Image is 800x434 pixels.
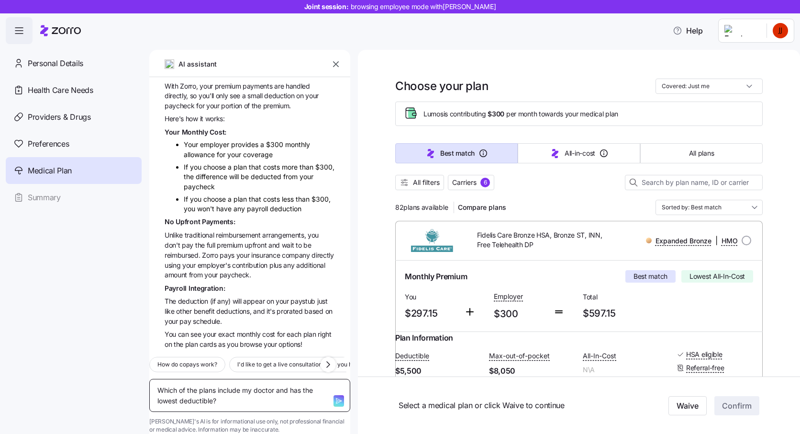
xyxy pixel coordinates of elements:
[276,297,290,305] span: your
[206,102,221,110] span: your
[263,102,291,110] span: premium.
[304,2,496,11] span: Joint session:
[174,340,185,348] span: the
[193,317,222,325] span: schedule.
[283,261,296,269] span: any
[282,241,296,249] span: wait
[176,217,202,226] span: Upfront
[290,297,317,305] span: paystub
[217,241,244,249] span: premium
[244,102,252,110] span: of
[197,205,216,213] span: won't
[395,365,481,377] span: $5,500
[251,251,282,259] span: insurance
[230,91,242,100] span: see
[773,23,788,38] img: e136293a5b6c42a70a547acb4ae0375c
[233,205,247,213] span: any
[247,91,264,100] span: small
[286,82,310,90] span: handled
[217,150,227,159] span: for
[633,272,667,281] span: Best match
[296,91,305,100] span: on
[218,330,237,338] span: exact
[270,205,301,213] span: deduction
[227,340,240,348] span: you
[228,195,233,203] span: a
[6,157,142,184] a: Medical Plan
[583,292,664,302] span: Total
[686,363,724,373] span: Referral-free
[269,261,283,269] span: plus
[186,114,200,123] span: how
[243,82,274,90] span: payments
[244,241,268,249] span: upfront
[236,251,251,259] span: your
[178,330,191,338] span: can
[233,195,249,203] span: plan
[395,175,444,190] button: All filters
[494,306,545,322] span: $300
[296,195,311,203] span: than
[285,140,310,148] span: monthly
[190,195,203,203] span: you
[200,82,214,90] span: your
[317,297,328,305] span: just
[325,307,333,315] span: on
[198,261,233,269] span: employer's
[165,297,178,305] span: The
[178,59,217,69] span: AI assistant
[165,59,174,69] img: ai-icon.png
[304,307,325,315] span: based
[165,251,202,259] span: reimbursed.
[233,163,249,171] span: plan
[184,163,190,171] span: If
[28,165,72,177] span: Medical Plan
[264,91,296,100] span: deduction
[243,297,267,305] span: appear
[686,350,722,359] span: HSA eligible
[216,307,253,315] span: deductions,
[232,261,269,269] span: contribution
[189,284,225,292] span: Integration:
[689,148,714,158] span: All plans
[184,150,217,159] span: allowance
[413,178,440,187] span: All filters
[724,25,759,36] img: Employer logo
[210,297,218,305] span: (if
[6,50,142,77] a: Personal Details
[264,340,278,348] span: your
[253,307,267,315] span: and
[673,25,703,36] span: Help
[28,57,83,69] span: Personal Details
[233,297,243,305] span: will
[395,351,429,361] span: Deductible
[203,330,218,338] span: your
[242,91,247,100] span: a
[185,231,216,239] span: traditional
[656,200,763,215] input: Order by dropdown
[267,297,276,305] span: on
[714,396,759,415] button: Confirm
[180,82,200,90] span: Zorro,
[165,217,176,226] span: No
[268,241,282,249] span: and
[185,340,200,348] span: plan
[249,163,263,171] span: that
[488,109,504,119] span: $300
[189,271,204,279] span: from
[405,271,467,283] span: Monthly Premium
[583,306,664,321] span: $597.15
[204,271,219,279] span: your
[405,292,456,302] span: You
[229,172,241,181] span: will
[489,351,550,361] span: Max-out-of-pocket
[241,172,251,181] span: be
[262,330,277,338] span: cost
[165,102,196,110] span: paycheck
[274,82,286,90] span: are
[277,307,304,315] span: prorated
[203,163,228,171] span: choose
[266,140,285,148] span: $300
[149,379,350,412] textarea: Which of the plans include my doctor and has the lowest deductible?
[190,330,203,338] span: see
